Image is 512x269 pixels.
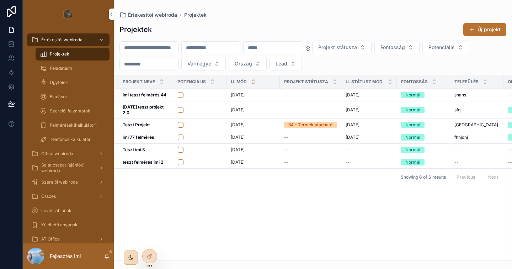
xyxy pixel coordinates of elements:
[454,122,498,128] span: [GEOGRAPHIC_DATA]
[284,79,328,85] span: Projekt státusza
[27,147,110,160] a: Office webiroda
[346,107,393,113] a: [DATE]
[454,79,479,85] span: Település
[27,162,110,174] a: Saját csapat (ajánlók) webiroda
[401,159,446,165] a: Normál
[36,90,110,103] a: Eladások
[346,159,350,165] span: --
[36,48,110,60] a: Projektek
[123,147,169,153] a: Teszt imi 3
[231,134,276,140] a: [DATE]
[128,11,177,19] span: Értékesítői webiroda
[312,41,372,54] button: Select Button
[231,134,245,140] p: [DATE]
[231,107,245,113] p: [DATE]
[123,79,155,85] span: Projekt neve
[454,134,468,140] span: fhhjdhj
[346,92,393,98] a: [DATE]
[36,62,110,75] a: Feladataim
[123,134,154,140] strong: imi 77 felmérés
[454,122,499,128] a: [GEOGRAPHIC_DATA]
[288,122,332,128] div: 84 - Termék átadható
[428,44,455,51] span: Potenciális
[63,9,74,20] img: App logo
[401,134,446,141] a: Normál
[50,137,91,142] span: Telefonos kalkulátor
[346,79,384,85] span: U. státusz mód.
[123,159,169,165] a: teszt felmérés imi 2
[405,159,420,165] div: Normál
[454,159,499,165] a: --
[123,147,145,152] strong: Teszt imi 3
[184,11,207,19] a: Projektek
[50,94,68,100] span: Eladások
[284,147,288,153] span: --
[346,134,393,140] a: [DATE]
[401,122,446,128] a: Normál
[231,147,245,153] p: [DATE]
[177,79,206,85] span: Potenciális
[284,92,337,98] a: --
[50,80,68,85] span: Ügyfelek
[41,37,82,43] span: Értékesítői webiroda
[41,208,71,213] span: Levél sablonok
[187,60,211,67] span: Vármegye
[231,107,276,113] a: [DATE]
[284,134,288,140] span: --
[229,57,267,70] button: Select Button
[401,92,446,98] a: Normál
[508,147,512,153] span: --
[123,159,163,165] strong: teszt felmérés imi 2
[231,147,276,153] a: [DATE]
[27,190,110,203] a: Összes
[284,122,337,128] a: 84 - Termék átadható
[454,147,459,153] span: --
[27,218,110,231] a: Küldhető anyagok
[284,107,288,113] span: --
[36,133,110,146] a: Telefonos kalkulátor
[284,159,288,165] span: --
[119,25,152,35] h1: Projektek
[405,147,420,153] div: Normál
[405,92,420,98] div: Normál
[50,253,81,260] p: Fejlesztés Imi
[123,104,165,115] strong: [DATE] teszt projekt 2.0
[284,134,337,140] a: --
[27,204,110,217] a: Levél sablonok
[123,104,169,116] a: [DATE] teszt projekt 2.0
[401,147,446,153] a: Normál
[36,105,110,117] a: Szerelői folyamatok
[284,92,288,98] span: --
[270,57,302,70] button: Select Button
[454,107,460,113] span: sfg
[276,60,287,67] span: Lead
[123,134,169,140] a: imi 77 felmérés
[374,41,420,54] button: Select Button
[41,162,93,174] span: Saját csapat (ajánlók) webiroda
[454,147,499,153] a: --
[36,119,110,132] a: Felmérések(kalkulátor)
[27,176,110,189] a: Szerelői webiroda
[454,134,499,140] a: fhhjdhj
[27,233,110,246] a: AT Office
[36,76,110,89] a: Ügyfelek
[23,28,114,243] div: scrollable content
[346,92,359,98] p: [DATE]
[231,159,276,165] a: [DATE]
[181,57,226,70] button: Select Button
[284,107,337,113] a: --
[119,11,177,19] a: Értékesítői webiroda
[231,159,245,165] p: [DATE]
[454,92,466,98] span: shahs
[454,107,499,113] a: sfg
[231,122,276,128] a: [DATE]
[454,159,459,165] span: --
[346,122,393,128] a: [DATE]
[231,122,245,128] p: [DATE]
[463,23,506,36] button: Új projekt
[50,108,90,114] span: Szerelői folyamatok
[123,122,150,127] strong: Teszt Projekt
[50,51,69,57] span: Projektek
